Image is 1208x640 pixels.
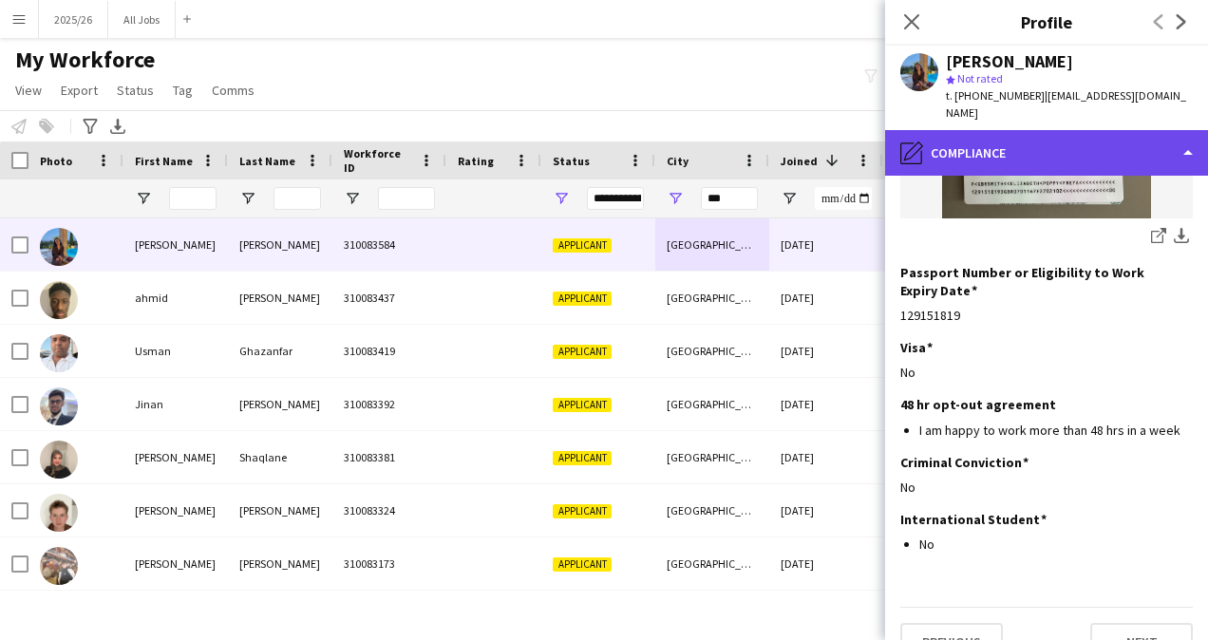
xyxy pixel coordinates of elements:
img: Muhammad Adam Harith Jeffery [40,547,78,585]
a: Status [109,78,161,103]
span: Workforce ID [344,146,412,175]
div: [PERSON_NAME] [228,218,332,271]
span: City [667,154,689,168]
span: Export [61,82,98,99]
div: 310083324 [332,484,446,536]
button: Open Filter Menu [344,190,361,207]
div: 310083419 [332,325,446,377]
div: [PERSON_NAME] [946,53,1073,70]
div: No [900,479,1193,496]
span: View [15,82,42,99]
span: Applicant [553,345,612,359]
div: [GEOGRAPHIC_DATA] [655,325,769,377]
h3: Profile [885,9,1208,34]
h3: Visa [900,339,933,356]
input: Last Name Filter Input [274,187,321,210]
input: City Filter Input [701,187,758,210]
div: Compliance [885,130,1208,176]
h3: Passport Number or Eligibility to Work Expiry Date [900,264,1178,298]
span: Applicant [553,451,612,465]
div: 310083392 [332,378,446,430]
app-action-btn: Advanced filters [79,115,102,138]
img: Michael O’Sullivan [40,494,78,532]
div: ahmid [123,272,228,324]
img: Jinan Chowdhury [40,387,78,425]
a: Comms [204,78,262,103]
span: t. [PHONE_NUMBER] [946,88,1045,103]
div: [DATE] [769,431,883,483]
div: No [900,364,1193,381]
li: No [919,536,1193,553]
div: [DATE] [769,218,883,271]
a: View [8,78,49,103]
span: Joined [781,154,818,168]
button: Open Filter Menu [553,190,570,207]
span: Applicant [553,557,612,572]
img: ahmid sesay [40,281,78,319]
div: 129151819 [900,307,1193,324]
span: Applicant [553,292,612,306]
span: First Name [135,154,193,168]
div: Shaqlane [228,431,332,483]
div: [GEOGRAPHIC_DATA] [655,272,769,324]
div: [GEOGRAPHIC_DATA] [655,484,769,536]
div: [PERSON_NAME] [123,218,228,271]
button: Open Filter Menu [781,190,798,207]
span: Applicant [553,398,612,412]
div: Usman [123,325,228,377]
div: 310083584 [332,218,446,271]
span: Tag [173,82,193,99]
li: I am happy to work more than 48 hrs in a week [919,422,1193,439]
div: 310083437 [332,272,446,324]
button: Open Filter Menu [135,190,152,207]
span: Not rated [957,71,1003,85]
app-action-btn: Export XLSX [106,115,129,138]
h3: International Student [900,511,1047,528]
img: Najma Abdi Shaqlane [40,441,78,479]
div: [GEOGRAPHIC_DATA] [655,218,769,271]
img: Elizabeth Smith [40,228,78,266]
div: [DATE] [769,484,883,536]
div: [PERSON_NAME] [228,484,332,536]
button: Open Filter Menu [239,190,256,207]
button: Open Filter Menu [667,190,684,207]
div: [PERSON_NAME] [228,537,332,590]
button: All Jobs [108,1,176,38]
h3: 48 hr opt-out agreement [900,396,1056,413]
input: Workforce ID Filter Input [378,187,435,210]
div: [DATE] [769,272,883,324]
span: Rating [458,154,494,168]
span: Photo [40,154,72,168]
span: Last Name [239,154,295,168]
span: My Workforce [15,46,155,74]
input: First Name Filter Input [169,187,217,210]
div: [PERSON_NAME] [123,484,228,536]
span: Status [553,154,590,168]
input: Joined Filter Input [815,187,872,210]
span: | [EMAIL_ADDRESS][DOMAIN_NAME] [946,88,1186,120]
a: Tag [165,78,200,103]
div: [DATE] [769,378,883,430]
div: [PERSON_NAME] [228,378,332,430]
div: Jinan [123,378,228,430]
h3: Criminal Conviction [900,454,1029,471]
button: 2025/26 [39,1,108,38]
div: Ghazanfar [228,325,332,377]
img: Usman Ghazanfar [40,334,78,372]
div: [GEOGRAPHIC_DATA] [655,537,769,590]
div: [GEOGRAPHIC_DATA] [655,431,769,483]
div: [PERSON_NAME] [228,272,332,324]
span: Applicant [553,238,612,253]
span: Status [117,82,154,99]
div: 310083173 [332,537,446,590]
a: Export [53,78,105,103]
div: [DATE] [769,325,883,377]
div: [GEOGRAPHIC_DATA] [655,378,769,430]
div: [PERSON_NAME] [123,537,228,590]
div: [DATE] [769,537,883,590]
div: [PERSON_NAME] [123,431,228,483]
span: Comms [212,82,255,99]
span: Applicant [553,504,612,518]
div: 310083381 [332,431,446,483]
